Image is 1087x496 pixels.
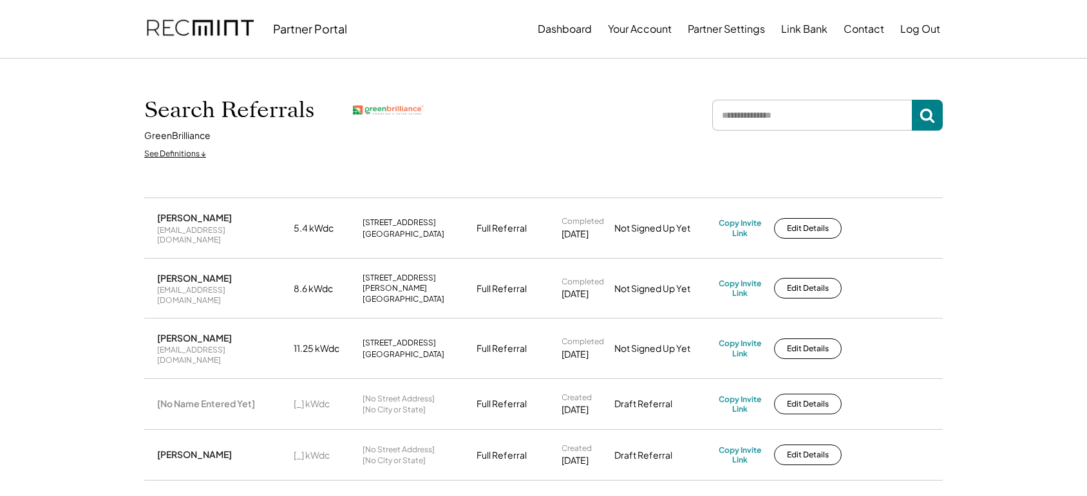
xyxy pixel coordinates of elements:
[294,398,355,410] div: [_] kWdc
[562,443,592,454] div: Created
[477,398,527,410] div: Full Referral
[719,445,761,465] div: Copy Invite Link
[614,222,711,235] div: Not Signed Up Yet
[774,338,842,359] button: Edit Details
[353,106,424,115] img: greenbrilliance.png
[562,454,589,467] div: [DATE]
[900,16,940,42] button: Log Out
[562,336,604,347] div: Completed
[144,96,314,124] h1: Search Referrals
[614,342,711,355] div: Not Signed Up Yet
[719,279,761,299] div: Copy Invite Link
[774,218,842,239] button: Edit Details
[363,445,435,455] div: [No Street Address]
[781,16,827,42] button: Link Bank
[157,272,232,284] div: [PERSON_NAME]
[562,216,604,226] div: Completed
[144,149,206,160] div: See Definitions ↓
[157,212,232,223] div: [PERSON_NAME]
[477,222,527,235] div: Full Referral
[363,338,436,348] div: [STREET_ADDRESS]
[294,449,355,462] div: [_] kWdc
[157,285,286,305] div: [EMAIL_ADDRESS][DOMAIN_NAME]
[614,282,711,295] div: Not Signed Up Yet
[614,398,711,410] div: Draft Referral
[562,392,592,403] div: Created
[562,277,604,287] div: Completed
[477,449,527,462] div: Full Referral
[363,273,469,293] div: [STREET_ADDRESS][PERSON_NAME]
[562,228,589,241] div: [DATE]
[477,342,527,355] div: Full Referral
[363,455,426,466] div: [No City or State]
[157,398,255,409] div: [No Name Entered Yet]
[363,217,436,228] div: [STREET_ADDRESS]
[294,222,355,235] div: 5.4 kWdc
[562,288,589,300] div: [DATE]
[562,348,589,361] div: [DATE]
[688,16,765,42] button: Partner Settings
[719,394,761,414] div: Copy Invite Link
[294,342,355,355] div: 11.25 kWdc
[774,278,842,299] button: Edit Details
[144,129,211,142] div: GreenBrilliance
[363,394,435,404] div: [No Street Address]
[363,405,426,415] div: [No City or State]
[157,332,232,344] div: [PERSON_NAME]
[562,403,589,416] div: [DATE]
[363,229,444,239] div: [GEOGRAPHIC_DATA]
[157,448,232,460] div: [PERSON_NAME]
[774,394,842,414] button: Edit Details
[147,7,254,51] img: recmint-logotype%403x.png
[774,445,842,465] button: Edit Details
[294,282,355,295] div: 8.6 kWdc
[363,349,444,360] div: [GEOGRAPHIC_DATA]
[477,282,527,295] div: Full Referral
[363,294,444,304] div: [GEOGRAPHIC_DATA]
[614,449,711,462] div: Draft Referral
[157,345,286,365] div: [EMAIL_ADDRESS][DOMAIN_NAME]
[844,16,884,42] button: Contact
[608,16,672,42] button: Your Account
[719,338,761,358] div: Copy Invite Link
[273,21,347,36] div: Partner Portal
[157,225,286,245] div: [EMAIL_ADDRESS][DOMAIN_NAME]
[538,16,592,42] button: Dashboard
[719,218,761,238] div: Copy Invite Link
